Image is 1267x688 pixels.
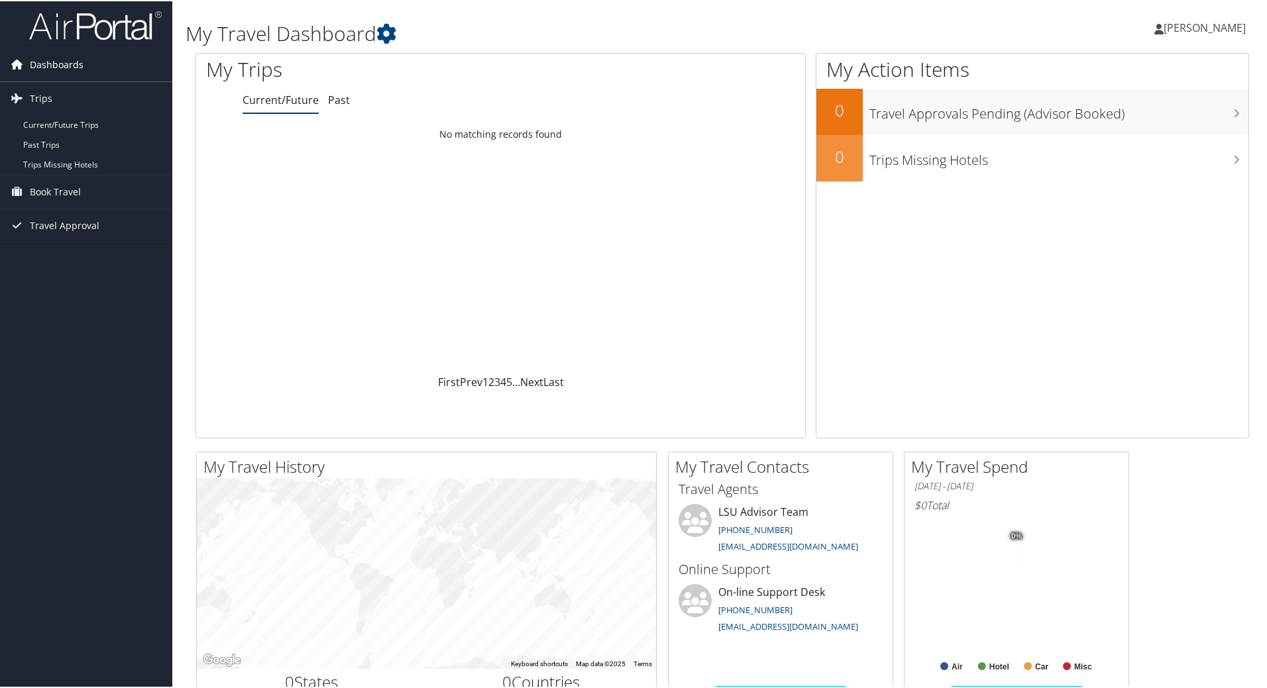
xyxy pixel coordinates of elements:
[30,174,81,207] span: Book Travel
[718,539,858,551] a: [EMAIL_ADDRESS][DOMAIN_NAME]
[196,121,805,145] td: No matching records found
[989,661,1009,670] text: Hotel
[512,373,520,388] span: …
[672,583,889,637] li: On-line Support Desk
[679,559,883,577] h3: Online Support
[679,479,883,497] h3: Travel Agents
[633,659,652,666] a: Terms (opens in new tab)
[186,19,901,46] h1: My Travel Dashboard
[30,47,83,80] span: Dashboards
[543,373,564,388] a: Last
[816,98,863,121] h2: 0
[914,497,1119,511] h6: Total
[675,454,893,477] h2: My Travel Contacts
[816,134,1248,180] a: 0Trips Missing Hotels
[30,81,52,114] span: Trips
[816,144,863,167] h2: 0
[200,650,244,667] a: Open this area in Google Maps (opens a new window)
[914,497,926,511] span: $0
[1035,661,1048,670] text: Car
[243,91,319,106] a: Current/Future
[460,373,482,388] a: Prev
[1154,7,1259,46] a: [PERSON_NAME]
[494,373,500,388] a: 3
[869,143,1248,168] h3: Trips Missing Hotels
[1074,661,1092,670] text: Misc
[869,97,1248,122] h3: Travel Approvals Pending (Advisor Booked)
[520,373,543,388] a: Next
[952,661,963,670] text: Air
[511,658,568,667] button: Keyboard shortcuts
[914,479,1119,491] h6: [DATE] - [DATE]
[30,208,99,241] span: Travel Approval
[488,373,494,388] a: 2
[482,373,488,388] a: 1
[206,54,541,82] h1: My Trips
[718,522,793,534] a: [PHONE_NUMBER]
[576,659,626,666] span: Map data ©2025
[718,619,858,631] a: [EMAIL_ADDRESS][DOMAIN_NAME]
[29,9,162,40] img: airportal-logo.png
[200,650,244,667] img: Google
[816,87,1248,134] a: 0Travel Approvals Pending (Advisor Booked)
[1164,19,1246,34] span: [PERSON_NAME]
[438,373,460,388] a: First
[506,373,512,388] a: 5
[328,91,350,106] a: Past
[718,603,793,614] a: [PHONE_NUMBER]
[500,373,506,388] a: 4
[203,454,656,477] h2: My Travel History
[672,503,889,557] li: LSU Advisor Team
[911,454,1129,477] h2: My Travel Spend
[816,54,1248,82] h1: My Action Items
[1011,531,1022,539] tspan: 0%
